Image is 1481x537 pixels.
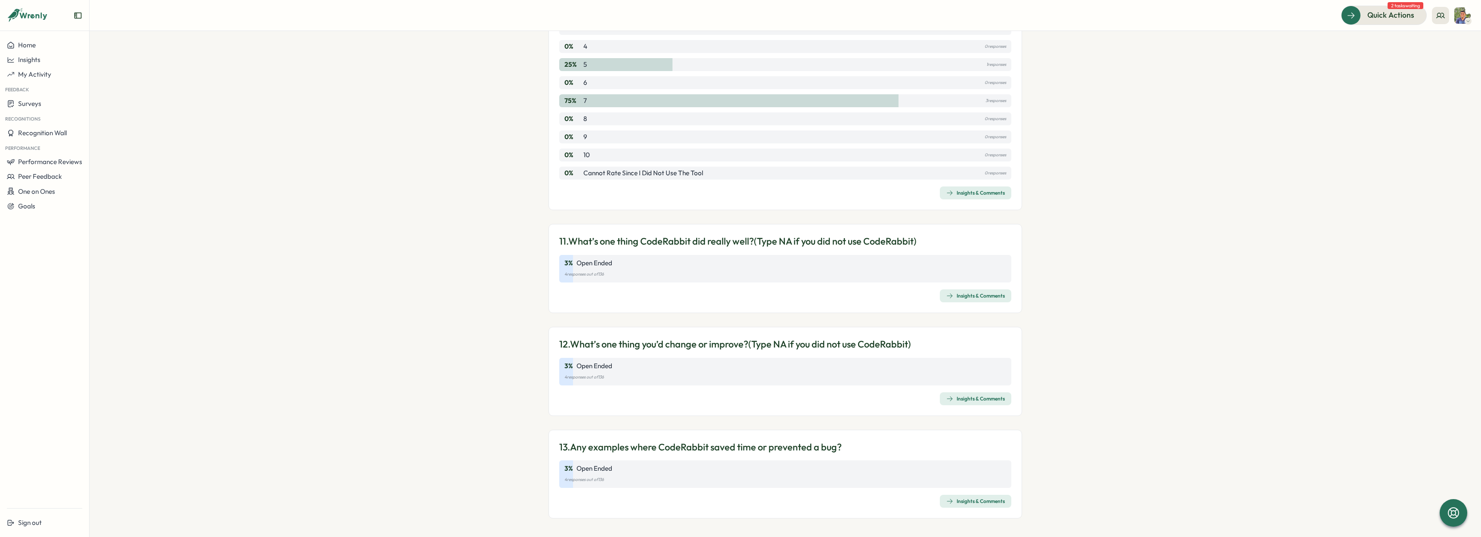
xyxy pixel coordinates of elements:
[946,292,1005,299] div: Insights & Comments
[576,361,612,371] p: Open Ended
[564,96,582,106] p: 75 %
[985,78,1006,87] p: 0 responses
[564,42,582,51] p: 0 %
[985,132,1006,142] p: 0 responses
[564,372,1006,382] p: 4 responses out of 136
[583,150,590,160] p: 10
[583,114,587,124] p: 8
[18,202,35,210] span: Goals
[18,41,36,49] span: Home
[576,258,612,268] p: Open Ended
[985,96,1006,106] p: 3 responses
[1388,2,1423,9] span: 2 tasks waiting
[576,464,612,473] p: Open Ended
[985,168,1006,178] p: 0 responses
[583,132,587,142] p: 9
[985,150,1006,160] p: 0 responses
[940,392,1011,405] button: Insights & Comments
[564,114,582,124] p: 0 %
[564,361,573,371] p: 3 %
[985,42,1006,51] p: 0 responses
[583,168,703,178] p: Cannot rate since I did not use the tool
[583,96,587,106] p: 7
[564,60,582,69] p: 25 %
[583,42,587,51] p: 4
[18,56,40,64] span: Insights
[564,475,1006,484] p: 4 responses out of 136
[583,78,587,87] p: 6
[18,187,55,196] span: One on Ones
[564,132,582,142] p: 0 %
[564,168,582,178] p: 0 %
[564,464,573,473] p: 3 %
[985,114,1006,124] p: 0 responses
[559,441,842,454] p: 13. Any examples where CodeRabbit saved time or prevented a bug?
[583,60,587,69] p: 5
[564,78,582,87] p: 0 %
[18,172,62,180] span: Peer Feedback
[18,129,67,137] span: Recognition Wall
[564,150,582,160] p: 0 %
[564,258,573,268] p: 3 %
[986,60,1006,69] p: 1 responses
[940,495,1011,508] button: Insights & Comments
[74,11,82,20] button: Expand sidebar
[559,338,911,351] p: 12. What’s one thing you’d change or improve?(Type NA if you did not use CodeRabbit)
[564,270,1006,279] p: 4 responses out of 136
[940,289,1011,302] button: Insights & Comments
[940,186,1011,199] button: Insights & Comments
[1367,9,1414,21] span: Quick Actions
[1341,6,1427,25] button: Quick Actions
[946,189,1005,196] div: Insights & Comments
[18,518,42,527] span: Sign out
[559,235,917,248] p: 11. What’s one thing CodeRabbit did really well?(Type NA if you did not use CodeRabbit)
[946,498,1005,505] div: Insights & Comments
[946,395,1005,402] div: Insights & Comments
[18,99,41,108] span: Surveys
[18,70,51,78] span: My Activity
[18,158,82,166] span: Performance Reviews
[1454,7,1471,24] img: Varghese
